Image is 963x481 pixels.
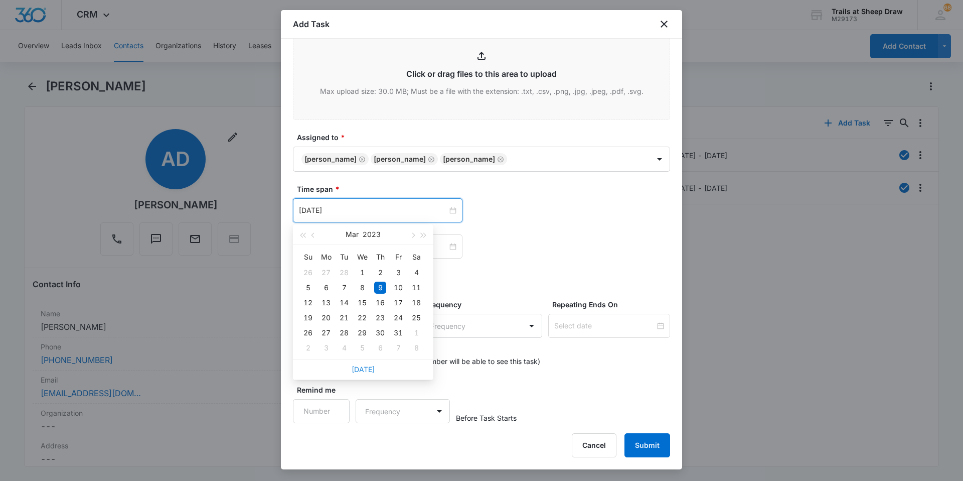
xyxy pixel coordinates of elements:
[371,310,389,325] td: 2023-03-23
[299,310,317,325] td: 2023-03-19
[338,342,350,354] div: 4
[392,282,404,294] div: 10
[299,340,317,355] td: 2023-04-02
[302,312,314,324] div: 19
[356,282,368,294] div: 8
[317,340,335,355] td: 2023-04-03
[426,156,435,163] div: Remove Ethan Esparza-Escobar
[374,156,426,163] div: [PERSON_NAME]
[293,18,330,30] h1: Add Task
[374,267,386,279] div: 2
[320,297,332,309] div: 13
[371,249,389,265] th: Th
[392,267,404,279] div: 3
[317,325,335,340] td: 2023-03-27
[357,156,366,163] div: Remove Edgar Jimenez
[317,280,335,295] td: 2023-03-06
[335,325,353,340] td: 2023-03-28
[392,327,404,339] div: 31
[410,342,422,354] div: 8
[338,267,350,279] div: 28
[356,342,368,354] div: 5
[320,282,332,294] div: 6
[374,327,386,339] div: 30
[410,312,422,324] div: 25
[374,297,386,309] div: 16
[407,295,425,310] td: 2023-03-18
[410,267,422,279] div: 4
[356,267,368,279] div: 1
[407,280,425,295] td: 2023-03-11
[299,265,317,280] td: 2023-02-26
[299,249,317,265] th: Su
[297,385,354,395] label: Remind me
[554,320,655,331] input: Select date
[335,280,353,295] td: 2023-03-07
[317,310,335,325] td: 2023-03-20
[371,280,389,295] td: 2023-03-09
[320,267,332,279] div: 27
[338,312,350,324] div: 21
[353,265,371,280] td: 2023-03-01
[335,295,353,310] td: 2023-03-14
[456,413,517,423] span: Before Task Starts
[371,325,389,340] td: 2023-03-30
[389,325,407,340] td: 2023-03-31
[338,282,350,294] div: 7
[353,310,371,325] td: 2023-03-22
[335,265,353,280] td: 2023-02-28
[352,365,375,374] a: [DATE]
[407,340,425,355] td: 2023-04-08
[297,184,674,194] label: Time span
[338,297,350,309] div: 14
[299,295,317,310] td: 2023-03-12
[389,310,407,325] td: 2023-03-24
[356,312,368,324] div: 22
[302,327,314,339] div: 26
[407,265,425,280] td: 2023-03-04
[389,265,407,280] td: 2023-03-03
[320,312,332,324] div: 20
[443,156,495,163] div: [PERSON_NAME]
[302,342,314,354] div: 2
[407,310,425,325] td: 2023-03-25
[552,299,674,310] label: Repeating Ends On
[392,297,404,309] div: 17
[317,295,335,310] td: 2023-03-13
[297,132,674,143] label: Assigned to
[302,282,314,294] div: 5
[374,312,386,324] div: 23
[317,265,335,280] td: 2023-02-27
[302,297,314,309] div: 12
[356,297,368,309] div: 15
[392,342,404,354] div: 7
[353,249,371,265] th: We
[410,297,422,309] div: 18
[356,327,368,339] div: 29
[299,280,317,295] td: 2023-03-05
[299,325,317,340] td: 2023-03-26
[338,327,350,339] div: 28
[353,340,371,355] td: 2023-04-05
[410,282,422,294] div: 11
[304,156,357,163] div: [PERSON_NAME]
[320,342,332,354] div: 3
[335,340,353,355] td: 2023-04-04
[389,280,407,295] td: 2023-03-10
[572,433,616,457] button: Cancel
[353,295,371,310] td: 2023-03-15
[320,327,332,339] div: 27
[371,340,389,355] td: 2023-04-06
[371,265,389,280] td: 2023-03-02
[335,249,353,265] th: Tu
[389,249,407,265] th: Fr
[624,433,670,457] button: Submit
[658,18,670,30] button: close
[389,295,407,310] td: 2023-03-17
[317,249,335,265] th: Mo
[425,299,547,310] label: Frequency
[495,156,504,163] div: Remove Micheal Burke
[293,399,350,423] input: Number
[302,267,314,279] div: 26
[407,249,425,265] th: Sa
